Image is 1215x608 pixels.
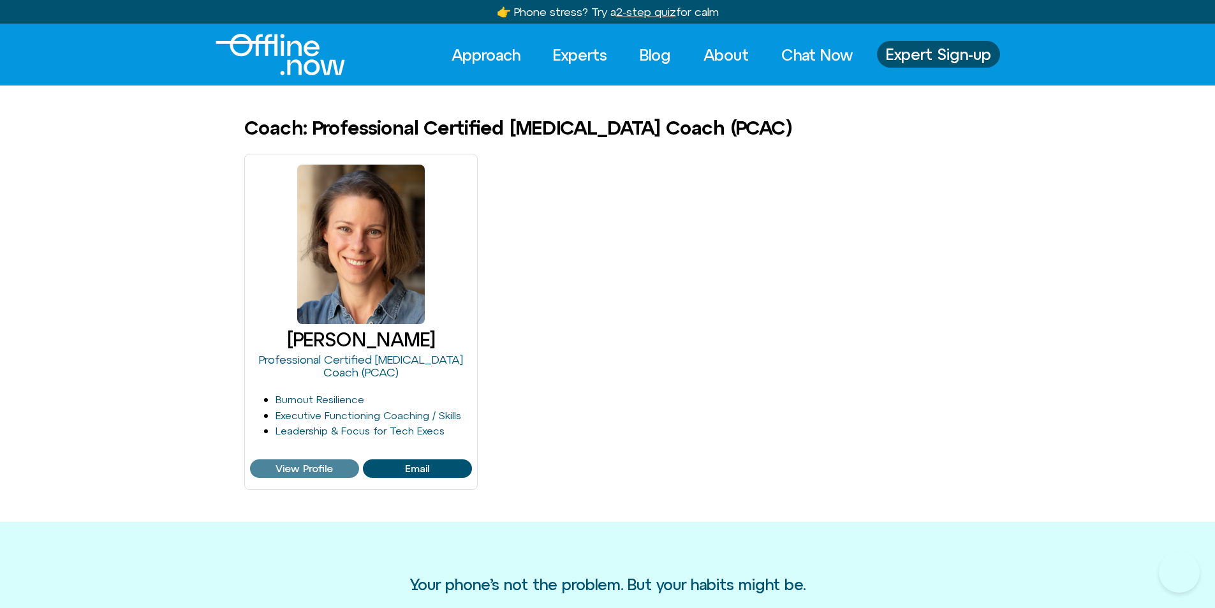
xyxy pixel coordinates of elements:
nav: Menu [440,41,864,69]
a: Expert Sign-up [877,41,1000,68]
img: Offline.Now logo in white. Text of the words offline.now with a line going through the "O" [216,34,345,75]
span: View Profile [276,463,333,475]
a: View Profile of Tori Throckmorton [363,459,472,478]
iframe: Botpress [1159,552,1200,593]
a: View Profile of Tori Throckmorton [250,459,359,478]
h3: Your phone’s not the problem. But your habits might be. [410,576,806,593]
h1: Coach: Professional Certified [MEDICAL_DATA] Coach (PCAC) [244,117,791,138]
u: 2-step quiz [616,5,676,19]
a: About [692,41,760,69]
span: Expert Sign-up [886,46,991,63]
a: [PERSON_NAME] [287,329,435,350]
a: Burnout Resilience [276,394,364,405]
a: Experts [541,41,619,69]
div: Logo [216,34,323,75]
a: Chat Now [770,41,864,69]
span: Email [405,463,429,475]
a: 👉 Phone stress? Try a2-step quizfor calm [497,5,719,19]
a: Approach [440,41,532,69]
a: Leadership & Focus for Tech Execs [276,425,445,436]
a: Professional Certified [MEDICAL_DATA] Coach (PCAC) [259,353,463,379]
a: Executive Functioning Coaching / Skills [276,410,461,421]
a: Blog [628,41,682,69]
